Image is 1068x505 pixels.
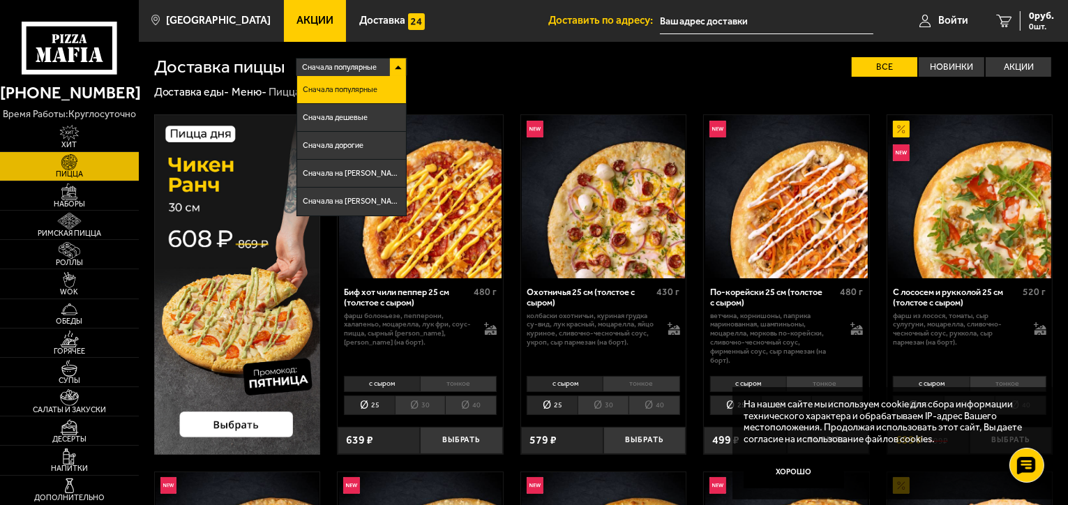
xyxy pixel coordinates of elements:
[938,15,968,26] span: Войти
[527,477,543,494] img: Новинка
[303,197,400,205] span: Сначала на [PERSON_NAME]
[303,114,368,121] span: Сначала дешевые
[548,15,660,26] span: Доставить по адресу:
[970,376,1046,392] li: тонкое
[154,58,285,76] h1: Доставка пиццы
[660,8,873,34] input: Ваш адрес доставки
[893,144,910,161] img: Новинка
[704,115,869,278] a: НовинкаПо-корейски 25 см (толстое с сыром)
[303,169,400,177] span: Сначала на [PERSON_NAME]
[296,15,333,26] span: Акции
[744,398,1033,444] p: На нашем сайте мы используем cookie для сбора информации технического характера и обрабатываем IP...
[420,376,497,392] li: тонкое
[705,115,868,278] img: По-корейски 25 см (толстое с сыром)
[160,477,177,494] img: Новинка
[986,57,1051,77] label: Акции
[893,121,910,137] img: Акционный
[887,115,1053,278] a: АкционныйНовинкаС лососем и рукколой 25 см (толстое с сыром)
[527,376,603,392] li: с сыром
[657,286,680,298] span: 430 г
[893,287,1019,308] div: С лососем и рукколой 25 см (толстое с сыром)
[709,477,726,494] img: Новинка
[893,312,1022,347] p: фарш из лосося, томаты, сыр сулугуни, моцарелла, сливочно-чесночный соус, руккола, сыр пармезан (...
[888,115,1051,278] img: С лососем и рукколой 25 см (толстое с сыром)
[1029,22,1054,31] span: 0 шт.
[154,85,230,98] a: Доставка еды-
[445,395,497,415] li: 40
[521,115,686,278] a: НовинкаОхотничья 25 см (толстое с сыром)
[1029,11,1054,21] span: 0 руб.
[344,376,420,392] li: с сыром
[420,427,502,454] button: Выбрать
[232,85,266,98] a: Меню-
[527,312,656,347] p: колбаски охотничьи, куриная грудка су-вид, лук красный, моцарелла, яйцо куриное, сливочно-чесночн...
[343,477,360,494] img: Новинка
[578,395,629,415] li: 30
[744,455,844,489] button: Хорошо
[852,57,917,77] label: Все
[840,286,863,298] span: 480 г
[303,86,377,93] span: Сначала популярные
[710,287,836,308] div: По-корейски 25 см (толстое с сыром)
[302,57,377,78] span: Сначала популярные
[603,376,679,392] li: тонкое
[408,13,425,30] img: 15daf4d41897b9f0e9f617042186c801.svg
[338,115,503,278] a: НовинкаБиф хот чили пеппер 25 см (толстое с сыром)
[603,427,686,454] button: Выбрать
[359,15,405,26] span: Доставка
[1023,286,1046,298] span: 520 г
[166,15,271,26] span: [GEOGRAPHIC_DATA]
[474,286,497,298] span: 480 г
[527,395,578,415] li: 25
[346,435,373,446] span: 639 ₽
[709,121,726,137] img: Новинка
[710,312,839,365] p: ветчина, корнишоны, паприка маринованная, шампиньоны, моцарелла, морковь по-корейски, сливочно-че...
[522,115,685,278] img: Охотничья 25 см (толстое с сыром)
[712,435,739,446] span: 499 ₽
[303,142,363,149] span: Сначала дорогие
[529,435,557,446] span: 579 ₽
[786,376,863,392] li: тонкое
[527,121,543,137] img: Новинка
[339,115,502,278] img: Биф хот чили пеппер 25 см (толстое с сыром)
[344,287,470,308] div: Биф хот чили пеппер 25 см (толстое с сыром)
[710,395,761,415] li: 25
[344,312,473,347] p: фарш болоньезе, пепперони, халапеньо, моцарелла, лук фри, соус-пицца, сырный [PERSON_NAME], [PERS...
[269,85,301,100] div: Пицца
[395,395,446,415] li: 30
[710,376,786,392] li: с сыром
[629,395,680,415] li: 40
[919,57,984,77] label: Новинки
[527,287,653,308] div: Охотничья 25 см (толстое с сыром)
[344,395,395,415] li: 25
[893,376,969,392] li: с сыром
